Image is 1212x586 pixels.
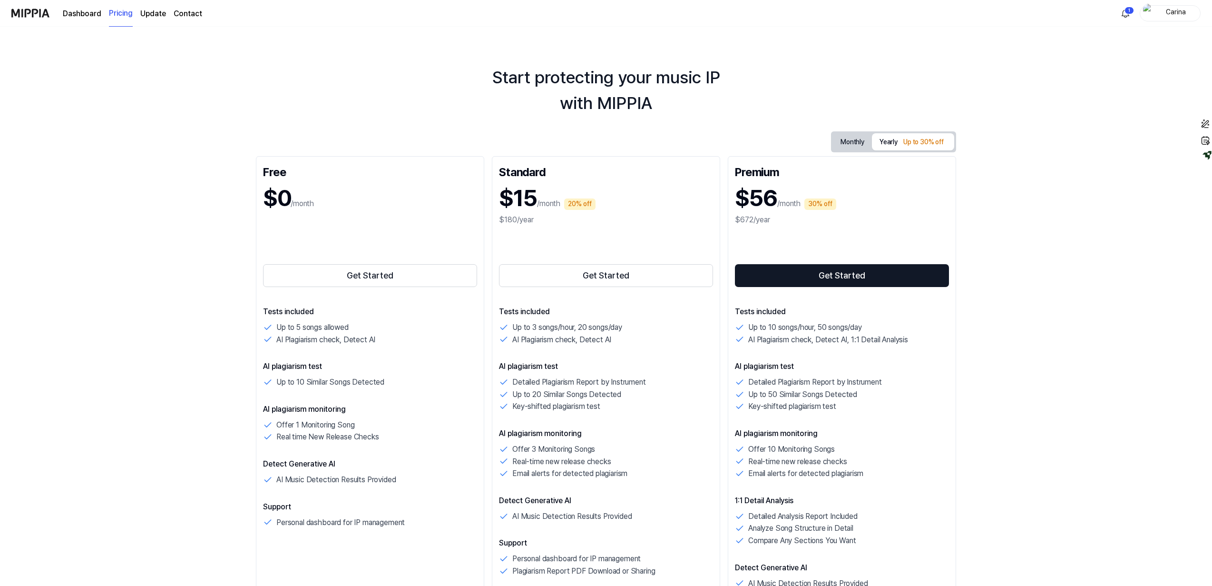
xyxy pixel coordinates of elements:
[748,321,862,334] p: Up to 10 songs/hour, 50 songs/day
[735,306,949,318] p: Tests included
[276,431,379,443] p: Real time New Release Checks
[748,334,908,346] p: AI Plagiarism check, Detect AI, 1:1 Detail Analysis
[263,306,477,318] p: Tests included
[735,428,949,439] p: AI plagiarism monitoring
[1140,5,1201,21] button: profileCarina
[735,214,949,226] div: $672/year
[499,537,713,549] p: Support
[263,361,477,372] p: AI plagiarism test
[872,133,954,150] button: Yearly
[804,199,836,210] div: 30% off
[263,264,477,287] button: Get Started
[748,467,863,480] p: Email alerts for detected plagiarism
[1118,6,1133,21] button: 알림1
[499,361,713,372] p: AI plagiarism test
[833,135,872,149] button: Monthly
[499,163,713,179] div: Standard
[748,443,835,456] p: Offer 10 Monitoring Songs
[276,334,375,346] p: AI Plagiarism check, Detect AI
[263,458,477,470] p: Detect Generative AI
[512,388,621,401] p: Up to 20 Similar Songs Detected
[263,501,477,513] p: Support
[263,163,477,179] div: Free
[748,376,882,388] p: Detailed Plagiarism Report by Instrument
[735,163,949,179] div: Premium
[735,361,949,372] p: AI plagiarism test
[748,456,847,468] p: Real-time new release checks
[537,198,560,209] p: /month
[263,404,477,415] p: AI plagiarism monitoring
[499,428,713,439] p: AI plagiarism monitoring
[512,510,632,523] p: AI Music Detection Results Provided
[735,495,949,507] p: 1:1 Detail Analysis
[512,334,611,346] p: AI Plagiarism check, Detect AI
[564,199,596,210] div: 20% off
[276,516,405,529] p: Personal dashboard for IP management
[748,388,857,401] p: Up to 50 Similar Songs Detected
[735,264,949,287] button: Get Started
[1120,8,1131,19] img: 알림
[748,510,858,523] p: Detailed Analysis Report Included
[735,562,949,574] p: Detect Generative AI
[276,419,354,431] p: Offer 1 Monitoring Song
[1124,7,1134,14] div: 1
[512,565,655,577] p: Plagiarism Report PDF Download or Sharing
[276,376,384,388] p: Up to 10 Similar Songs Detected
[499,214,713,226] div: $180/year
[748,522,853,535] p: Analyze Song Structure in Detail
[276,321,349,334] p: Up to 5 songs allowed
[499,495,713,507] p: Detect Generative AI
[1143,4,1154,23] img: profile
[140,8,166,20] a: Update
[499,306,713,318] p: Tests included
[63,8,101,20] a: Dashboard
[512,456,611,468] p: Real-time new release checks
[512,443,595,456] p: Offer 3 Monitoring Songs
[174,8,202,20] a: Contact
[900,137,947,148] div: Up to 30% off
[512,376,646,388] p: Detailed Plagiarism Report by Instrument
[777,198,801,209] p: /month
[263,262,477,289] a: Get Started
[512,321,622,334] p: Up to 3 songs/hour, 20 songs/day
[512,553,641,565] p: Personal dashboard for IP management
[276,474,396,486] p: AI Music Detection Results Provided
[748,400,836,413] p: Key-shifted plagiarism test
[735,182,777,214] h1: $56
[512,467,627,480] p: Email alerts for detected plagiarism
[512,400,600,413] p: Key-shifted plagiarism test
[499,264,713,287] button: Get Started
[735,262,949,289] a: Get Started
[1157,8,1194,18] div: Carina
[499,182,537,214] h1: $15
[263,182,291,214] h1: $0
[291,198,314,209] p: /month
[499,262,713,289] a: Get Started
[109,0,133,27] a: Pricing
[748,535,856,547] p: Compare Any Sections You Want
